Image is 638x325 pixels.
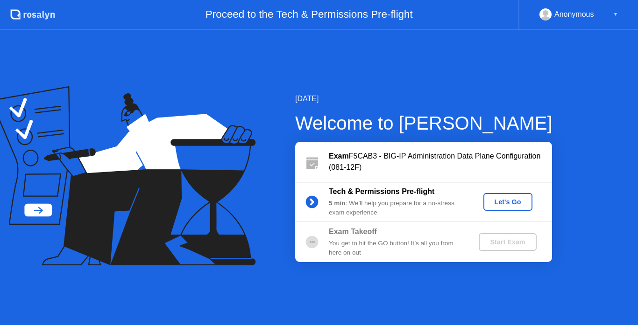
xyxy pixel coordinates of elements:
[329,187,434,195] b: Tech & Permissions Pre-flight
[479,233,536,251] button: Start Exam
[613,8,618,21] div: ▼
[554,8,594,21] div: Anonymous
[329,239,463,258] div: You get to hit the GO button! It’s all you from here on out
[483,193,532,211] button: Let's Go
[295,109,553,137] div: Welcome to [PERSON_NAME]
[329,228,377,235] b: Exam Takeoff
[329,200,346,207] b: 5 min
[329,199,463,218] div: : We’ll help you prepare for a no-stress exam experience
[329,152,349,160] b: Exam
[482,238,532,246] div: Start Exam
[329,151,552,173] div: F5CAB3 - BIG-IP Administration Data Plane Configuration (081-12F)
[487,198,529,206] div: Let's Go
[295,93,553,104] div: [DATE]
